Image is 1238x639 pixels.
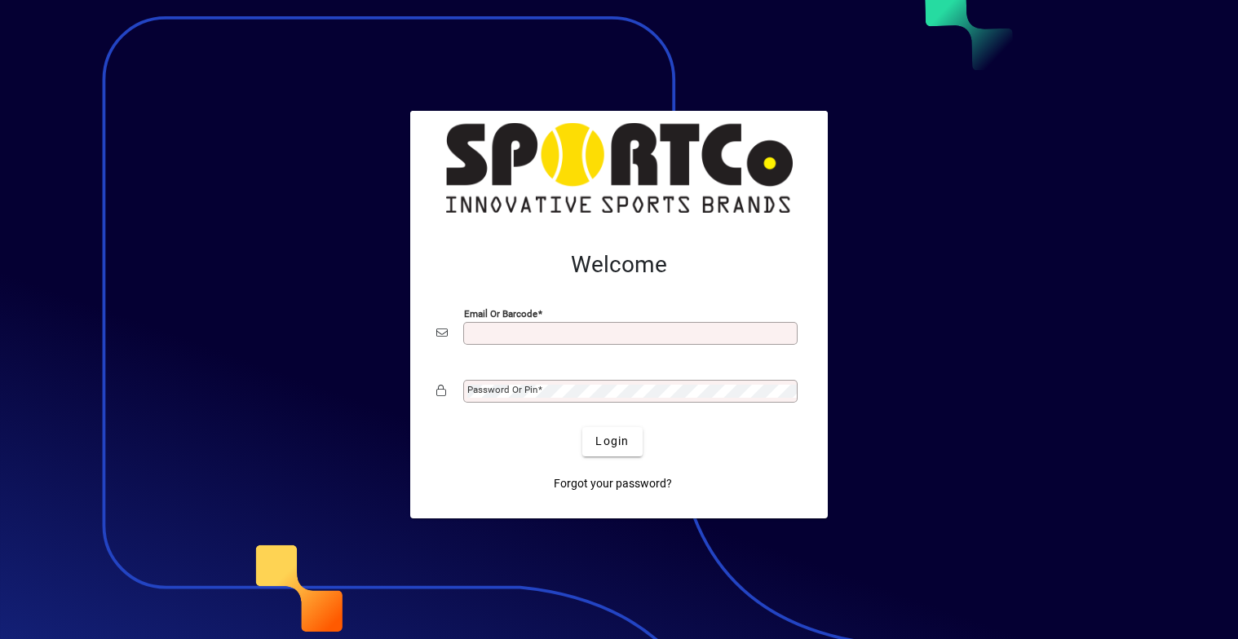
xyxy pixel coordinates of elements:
h2: Welcome [436,251,802,279]
button: Login [582,427,642,456]
mat-label: Password or Pin [467,384,537,395]
span: Forgot your password? [554,475,672,492]
mat-label: Email or Barcode [464,307,537,319]
span: Login [595,433,629,450]
a: Forgot your password? [547,469,679,499]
